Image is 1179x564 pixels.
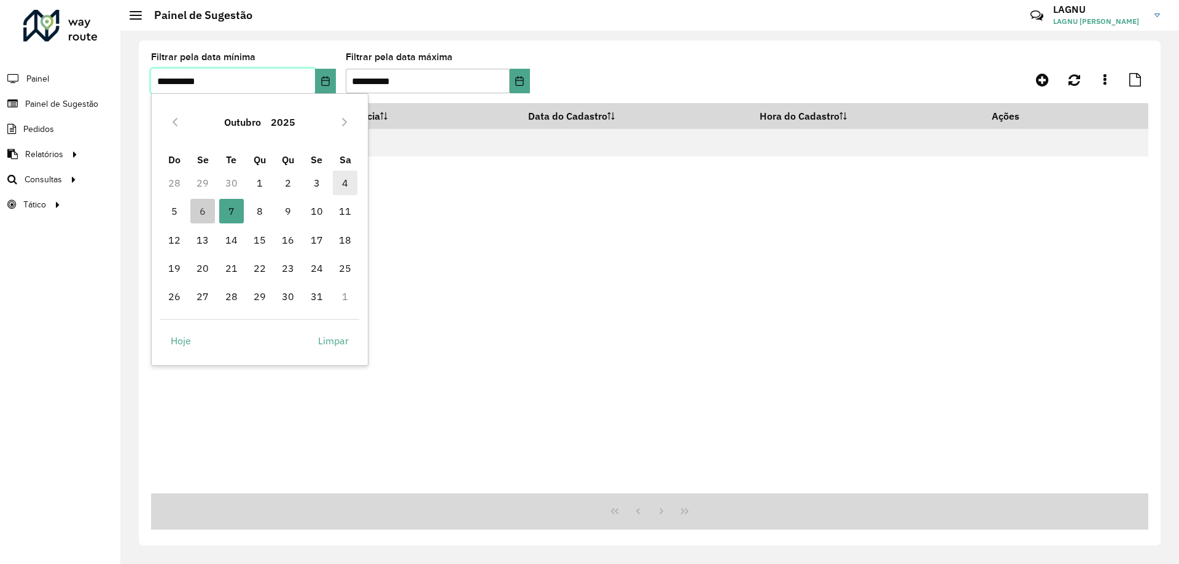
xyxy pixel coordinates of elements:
[296,103,520,129] th: Data de Vigência
[340,153,351,166] span: Sa
[189,197,217,225] td: 6
[247,171,272,195] span: 1
[160,226,189,254] td: 12
[190,228,215,252] span: 13
[151,50,255,64] label: Filtrar pela data mínima
[333,199,357,223] span: 11
[247,284,272,309] span: 29
[246,197,274,225] td: 8
[189,226,217,254] td: 13
[246,226,274,254] td: 15
[246,169,274,197] td: 1
[23,123,54,136] span: Pedidos
[274,282,302,311] td: 30
[331,282,359,311] td: 1
[274,226,302,254] td: 16
[247,199,272,223] span: 8
[274,197,302,225] td: 9
[335,112,354,132] button: Next Month
[162,256,187,280] span: 19
[331,254,359,282] td: 25
[983,103,1057,129] th: Ações
[219,284,244,309] span: 28
[305,228,329,252] span: 17
[331,197,359,225] td: 11
[190,256,215,280] span: 20
[217,226,245,254] td: 14
[305,284,329,309] span: 31
[305,199,329,223] span: 10
[23,198,46,211] span: Tático
[276,284,300,309] span: 30
[162,228,187,252] span: 12
[282,153,294,166] span: Qu
[333,256,357,280] span: 25
[274,254,302,282] td: 23
[303,169,331,197] td: 3
[160,197,189,225] td: 5
[217,197,245,225] td: 7
[303,254,331,282] td: 24
[303,226,331,254] td: 17
[333,171,357,195] span: 4
[26,72,49,85] span: Painel
[165,112,185,132] button: Previous Month
[308,328,359,353] button: Limpar
[254,153,266,166] span: Qu
[219,107,266,137] button: Choose Month
[305,256,329,280] span: 24
[510,69,530,93] button: Choose Date
[305,171,329,195] span: 3
[219,256,244,280] span: 21
[247,228,272,252] span: 15
[346,50,453,64] label: Filtrar pela data máxima
[160,282,189,311] td: 26
[219,199,244,223] span: 7
[25,148,63,161] span: Relatórios
[189,169,217,197] td: 29
[142,9,252,22] h2: Painel de Sugestão
[151,93,368,366] div: Choose Date
[25,98,98,110] span: Painel de Sugestão
[160,328,201,353] button: Hoje
[1053,16,1145,27] span: LAGNU [PERSON_NAME]
[190,284,215,309] span: 27
[333,228,357,252] span: 18
[303,282,331,311] td: 31
[276,199,300,223] span: 9
[318,333,349,348] span: Limpar
[276,256,300,280] span: 23
[162,284,187,309] span: 26
[171,333,191,348] span: Hoje
[331,169,359,197] td: 4
[219,228,244,252] span: 14
[160,169,189,197] td: 28
[189,282,217,311] td: 27
[246,254,274,282] td: 22
[315,69,335,93] button: Choose Date
[303,197,331,225] td: 10
[311,153,322,166] span: Se
[25,173,62,186] span: Consultas
[217,254,245,282] td: 21
[162,199,187,223] span: 5
[331,226,359,254] td: 18
[160,254,189,282] td: 19
[247,256,272,280] span: 22
[274,169,302,197] td: 2
[266,107,300,137] button: Choose Year
[751,103,984,129] th: Hora do Cadastro
[1024,2,1050,29] a: Contato Rápido
[151,129,1148,156] td: Nenhum registro encontrado
[1053,4,1145,15] h3: LAGNU
[276,171,300,195] span: 2
[217,282,245,311] td: 28
[246,282,274,311] td: 29
[520,103,751,129] th: Data do Cadastro
[226,153,236,166] span: Te
[189,254,217,282] td: 20
[168,153,181,166] span: Do
[276,228,300,252] span: 16
[190,199,215,223] span: 6
[217,169,245,197] td: 30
